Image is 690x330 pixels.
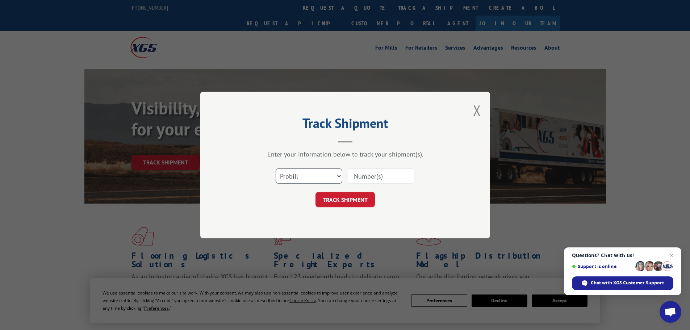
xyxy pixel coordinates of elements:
[348,168,414,184] input: Number(s)
[572,252,673,258] span: Questions? Chat with us!
[237,118,454,132] h2: Track Shipment
[572,264,633,269] span: Support is online
[315,192,375,207] button: TRACK SHIPMENT
[572,276,673,290] div: Chat with XGS Customer Support
[591,280,664,286] span: Chat with XGS Customer Support
[237,150,454,158] div: Enter your information below to track your shipment(s).
[667,251,676,260] span: Close chat
[660,301,681,323] div: Open chat
[473,101,481,120] button: Close modal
